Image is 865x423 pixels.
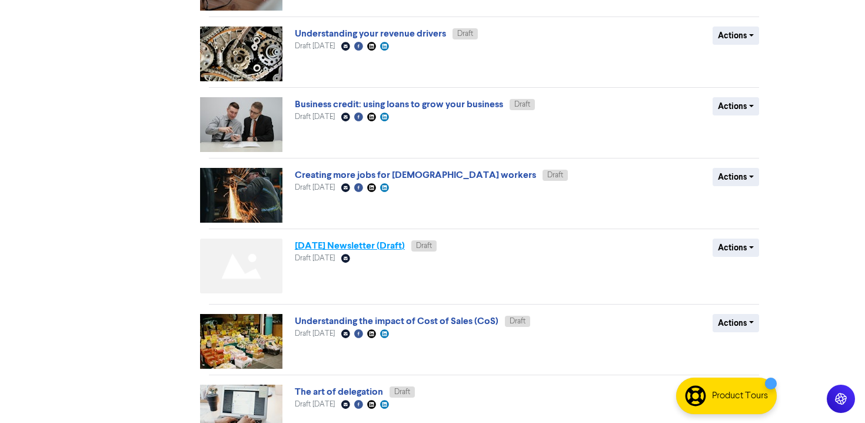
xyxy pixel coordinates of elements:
[295,255,335,262] span: Draft [DATE]
[713,314,759,332] button: Actions
[200,97,282,152] img: image_1755057131289.jpg
[200,314,282,369] img: image_1753887927699.jpg
[200,27,282,81] img: image_1755057134491.jpg
[295,184,335,191] span: Draft [DATE]
[394,388,410,396] span: Draft
[806,366,865,423] iframe: Chat Widget
[295,42,335,50] span: Draft [DATE]
[713,27,759,45] button: Actions
[295,315,498,327] a: Understanding the impact of Cost of Sales (CoS)
[295,330,335,338] span: Draft [DATE]
[713,168,759,186] button: Actions
[514,101,530,108] span: Draft
[200,239,282,293] img: Not found
[295,98,503,110] a: Business credit: using loans to grow your business
[295,240,405,252] a: [DATE] Newsletter (Draft)
[510,318,525,325] span: Draft
[713,239,759,257] button: Actions
[295,113,335,121] span: Draft [DATE]
[713,97,759,115] button: Actions
[457,30,473,38] span: Draft
[200,168,282,223] img: image_1755057128016.jpg
[295,401,335,408] span: Draft [DATE]
[295,28,446,39] a: Understanding your revenue drivers
[295,169,536,181] a: Creating more jobs for [DEMOGRAPHIC_DATA] workers
[547,171,563,179] span: Draft
[416,242,432,250] span: Draft
[295,386,383,398] a: The art of delegation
